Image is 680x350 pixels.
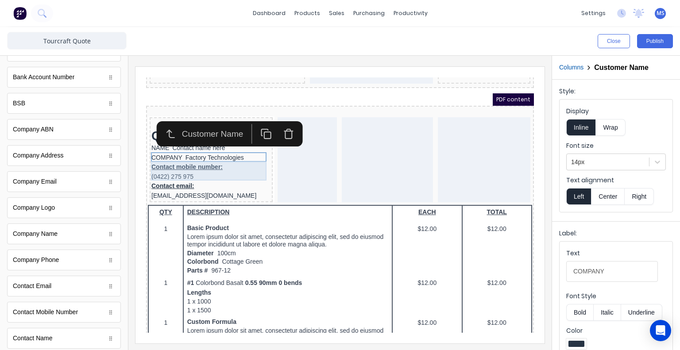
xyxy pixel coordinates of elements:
div: Company Logo [7,197,121,218]
button: Right [625,188,654,205]
div: BSB [13,99,25,108]
button: Publish [637,34,673,48]
div: Company Logo [13,203,55,212]
input: Enter template name here [7,32,127,50]
button: Underline [621,304,662,321]
label: Color [566,326,666,335]
h2: Customer Name [594,63,649,72]
div: productivity [389,7,432,20]
div: Company Email [13,177,57,186]
div: Text [566,249,658,261]
button: Close [598,34,630,48]
label: Text alignment [566,176,666,185]
button: Duplicate [109,46,131,66]
div: Company Name [13,229,58,238]
div: BSB [7,93,121,114]
button: Bold [566,304,593,321]
div: Company Email [7,171,121,192]
div: Company ABN [7,119,121,140]
div: purchasing [349,7,389,20]
label: Display [566,107,666,115]
div: QUOTENAMEContact name hereCOMPANYFactory TechnologiesContact mobile number:(0422) 275 975Contact ... [2,39,386,127]
label: Font size [566,141,666,150]
div: Company Address [7,145,121,166]
button: Inline [566,119,596,136]
div: Style: [559,87,673,99]
button: Left [566,188,591,205]
div: Customer Name [36,50,103,63]
div: Open Intercom Messenger [650,320,671,341]
button: Delete [131,46,154,66]
div: Company Name [7,223,121,244]
span: PDF content [347,16,388,28]
div: Contact mobile number:(0422) 275 975 [5,85,125,104]
button: Select parent [13,46,36,66]
button: Italic [593,304,621,321]
div: Contact Name [13,334,52,343]
div: Company Address [13,151,63,160]
div: products [290,7,325,20]
div: Contact Email [7,276,121,296]
div: Company ABN [13,125,54,134]
div: Contact email:[EMAIL_ADDRESS][DOMAIN_NAME] [5,104,125,123]
button: Wrap [596,119,625,136]
div: NAMEContact name here [5,66,125,76]
span: MS [657,9,665,17]
button: Columns [559,63,583,72]
div: COMPANYFactory Technologies [5,76,125,85]
div: Contact Mobile Number [7,302,121,323]
div: Company Phone [13,255,59,265]
label: Font Style [566,292,666,300]
img: Factory [13,7,27,20]
div: Company Phone [7,250,121,270]
div: Contact Name [7,328,121,349]
div: Contact Email [13,281,51,291]
div: Label: [559,229,673,241]
button: Center [591,188,625,205]
div: sales [325,7,349,20]
div: Contact Mobile Number [13,308,78,317]
div: settings [577,7,610,20]
a: dashboard [248,7,290,20]
div: Bank Account Number [7,67,121,88]
input: Text [566,261,658,282]
div: Bank Account Number [13,73,74,82]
